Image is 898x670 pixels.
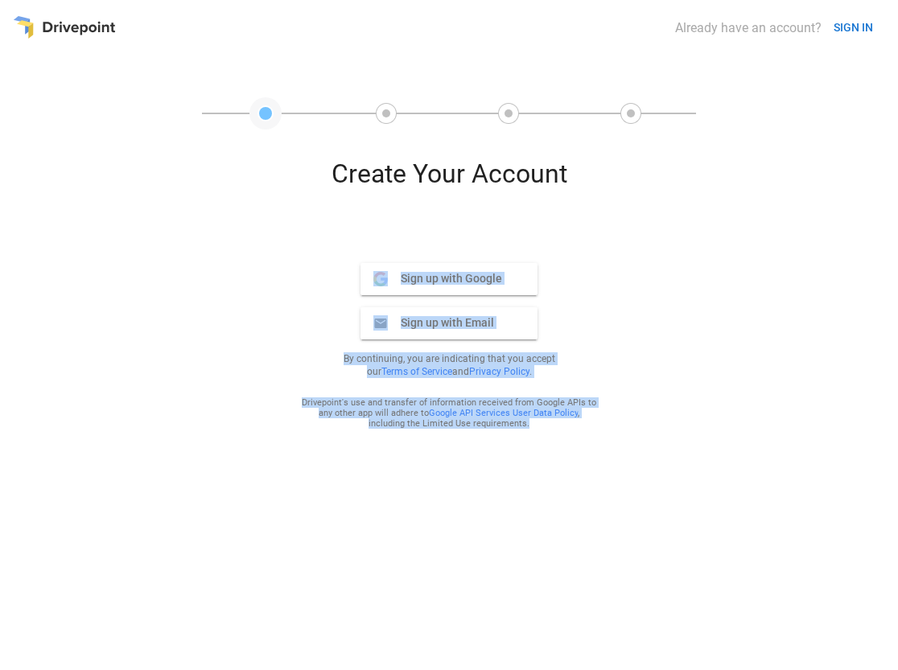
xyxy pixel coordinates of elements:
[469,366,529,377] a: Privacy Policy
[301,397,597,429] div: Drivepoint's use and transfer of information received from Google APIs to any other app will adhe...
[323,352,575,378] p: By continuing, you are indicating that you accept our and .
[675,20,822,35] div: Already have an account?
[388,271,502,286] span: Sign up with Google
[429,408,578,418] a: Google API Services User Data Policy
[827,13,879,43] button: SIGN IN
[381,366,452,377] a: Terms of Service
[360,307,538,339] button: Sign up with Email
[256,158,642,202] div: Create Your Account
[388,315,494,330] span: Sign up with Email
[360,263,538,295] button: Sign up with Google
